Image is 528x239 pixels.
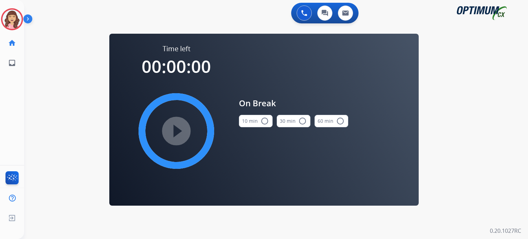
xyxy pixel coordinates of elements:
mat-icon: home [8,39,16,47]
button: 30 min [277,115,310,127]
button: 10 min [239,115,273,127]
span: On Break [239,97,348,109]
mat-icon: radio_button_unchecked [261,117,269,125]
mat-icon: inbox [8,59,16,67]
span: 00:00:00 [142,55,211,78]
img: avatar [2,10,22,29]
p: 0.20.1027RC [490,227,521,235]
mat-icon: radio_button_unchecked [298,117,307,125]
button: 60 min [315,115,348,127]
span: Time left [163,44,190,54]
mat-icon: radio_button_unchecked [336,117,344,125]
